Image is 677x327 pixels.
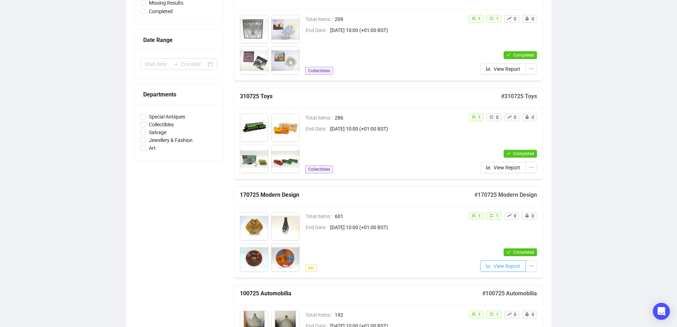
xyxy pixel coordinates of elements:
[472,213,476,218] span: user
[489,16,494,21] span: retweet
[240,92,501,101] h5: 310725 Toys
[472,115,476,119] span: user
[474,191,537,199] h5: # 170725 Modern Design
[146,113,188,121] span: Special Antiques
[146,128,169,136] span: Salvage
[478,312,481,317] span: 1
[272,15,299,43] img: 6002_1.jpg
[532,312,534,317] span: 0
[507,213,511,218] span: rise
[496,115,499,120] span: 0
[494,65,520,73] span: View Report
[305,264,317,272] span: Art
[514,115,516,120] span: 0
[525,16,529,21] span: rocket
[335,311,463,319] span: 192
[529,66,534,71] span: ellipsis
[143,36,214,44] div: Date Range
[489,312,494,316] span: retweet
[306,26,330,34] span: End Date
[514,16,516,21] span: 0
[532,115,534,120] span: 0
[146,121,177,128] span: Collectibles
[514,312,516,317] span: 0
[272,47,299,74] img: 6004_1.jpg
[514,213,516,218] span: 0
[513,151,534,156] span: Completed
[330,125,463,133] span: [DATE] 10:00 (+01:00 BST)
[234,88,543,179] a: 310725 Toys#310725 ToysTotal Items286End Date[DATE] 10:00 (+01:00 BST)Collectiblesuser1retweet0ri...
[306,311,335,319] span: Total Items
[306,15,335,23] span: Total Items
[480,260,526,272] button: View Report
[173,61,178,67] span: to
[472,16,476,21] span: user
[486,66,491,71] span: bar-chart
[146,144,158,152] span: Art
[240,114,268,142] img: 5001_1.jpg
[306,223,330,231] span: End Date
[306,114,335,122] span: Total Items
[478,16,481,21] span: 1
[532,16,534,21] span: 0
[145,60,170,68] input: Start date
[501,92,537,101] h5: # 310725 Toys
[335,212,463,220] span: 601
[240,289,482,298] h5: 100725 Automobilia
[146,136,195,144] span: Jewellery & Fashion
[143,90,214,99] div: Departments
[305,165,333,173] span: Collectibles
[494,164,520,172] span: View Report
[272,244,299,271] img: 8004_1.jpg
[506,53,511,57] span: check
[496,16,499,21] span: 1
[234,186,543,278] a: 170725 Modern Design#170725 Modern DesignTotal Items601End Date[DATE] 10:00 (+01:00 BST)Artuser1r...
[240,212,268,240] img: 8001_1.jpg
[482,289,537,298] h5: # 100725 Automobilia
[486,165,491,170] span: bar-chart
[525,115,529,119] span: rocket
[529,263,534,268] span: ellipsis
[173,61,178,67] span: swap-right
[272,114,299,142] img: 5002_1.jpg
[507,312,511,316] span: rise
[478,213,481,218] span: 1
[506,151,511,155] span: check
[240,191,474,199] h5: 170725 Modern Design
[513,53,534,58] span: Completed
[472,312,476,316] span: user
[525,213,529,218] span: rocket
[525,312,529,316] span: rocket
[486,263,491,268] span: bar-chart
[330,223,463,231] span: [DATE] 10:00 (+01:00 BST)
[489,115,494,119] span: retweet
[496,312,499,317] span: 1
[480,162,526,173] button: View Report
[506,250,511,254] span: check
[240,15,268,43] img: 6001_1.jpg
[305,67,333,75] span: Collectibles
[272,212,299,240] img: 8002_1.jpg
[478,115,481,120] span: 1
[532,213,534,218] span: 0
[240,47,268,74] img: 6003_1.jpg
[335,15,463,23] span: 209
[494,262,520,270] span: View Report
[507,16,511,21] span: rise
[489,213,494,218] span: retweet
[240,145,268,173] img: 5003_1.jpg
[496,213,499,218] span: 1
[513,250,534,255] span: Completed
[330,26,463,34] span: [DATE] 10:00 (+01:00 BST)
[272,145,299,173] img: 5004_1.jpg
[306,212,335,220] span: Total Items
[181,60,206,68] input: End date
[480,63,526,75] button: View Report
[507,115,511,119] span: rise
[335,114,463,122] span: 286
[146,7,176,15] span: Completed
[306,125,330,133] span: End Date
[240,244,268,271] img: 8003_1.jpg
[529,165,534,170] span: ellipsis
[653,303,670,320] div: Open Intercom Messenger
